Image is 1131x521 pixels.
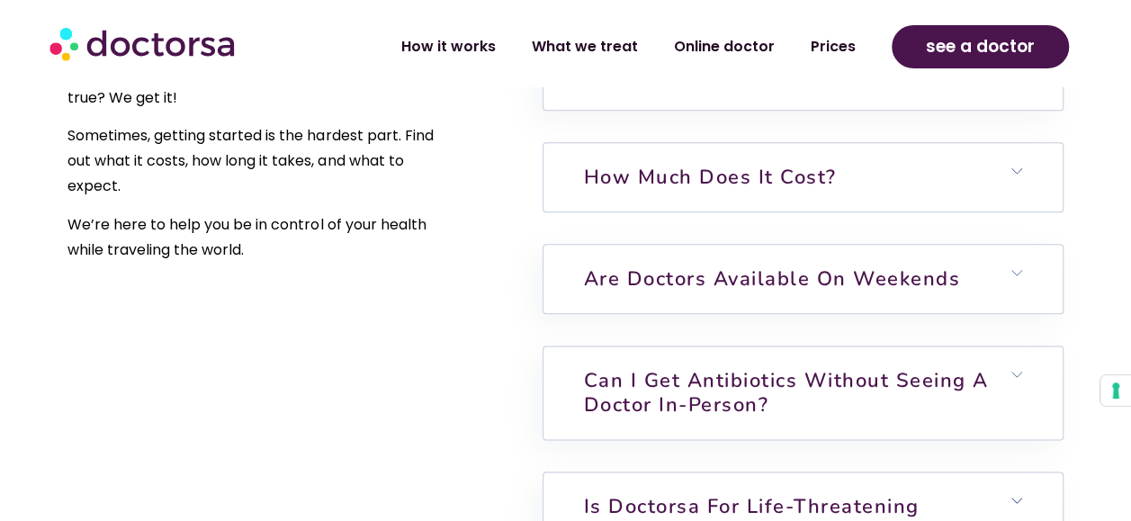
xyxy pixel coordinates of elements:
h6: Are doctors available on weekends [543,245,1063,313]
p: Sometimes, getting started is the hardest part. Find out what it costs, how long it takes, and wh... [67,123,443,199]
h6: Can I get antibiotics without seeing a doctor in-person? [543,346,1063,439]
a: How much does it cost? [584,164,837,191]
a: Prices [793,26,874,67]
a: see a doctor [892,25,1069,68]
a: What we treat [514,26,656,67]
h6: How much does it cost? [543,143,1063,211]
a: Online doctor [656,26,793,67]
p: We’re here to help you be in control of your health while traveling the world. [67,212,443,263]
a: Are doctors available on weekends [584,265,961,292]
a: How it works [383,26,514,67]
span: see a doctor [926,32,1035,61]
button: Your consent preferences for tracking technologies [1100,375,1131,406]
a: Can I get antibiotics without seeing a doctor in-person? [584,367,989,418]
nav: Menu [304,26,874,67]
